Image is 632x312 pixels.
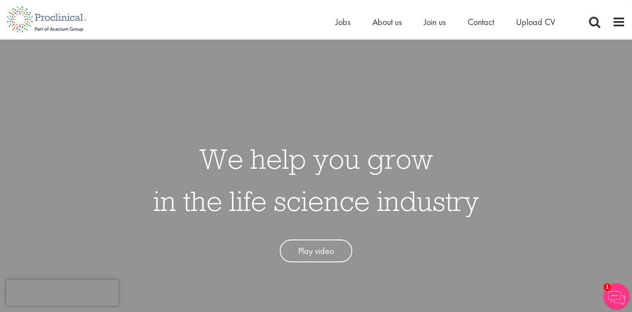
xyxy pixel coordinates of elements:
h1: We help you grow in the life science industry [153,138,479,222]
a: Upload CV [516,16,555,28]
a: Play video [280,239,352,263]
a: Contact [468,16,494,28]
a: About us [372,16,402,28]
a: Jobs [336,16,350,28]
img: Chatbot [603,283,630,310]
span: 1 [603,283,611,291]
a: Join us [424,16,446,28]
